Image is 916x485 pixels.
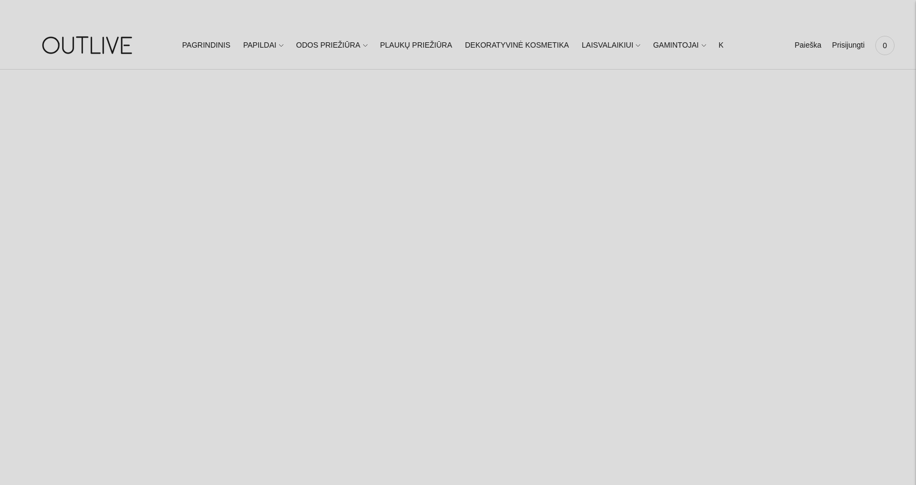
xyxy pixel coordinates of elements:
[653,34,705,57] a: GAMINTOJAI
[794,34,821,57] a: Paieška
[296,34,367,57] a: ODOS PRIEŽIŪRA
[877,38,892,53] span: 0
[465,34,569,57] a: DEKORATYVINĖ KOSMETIKA
[21,27,155,64] img: OUTLIVE
[182,34,230,57] a: PAGRINDINIS
[380,34,452,57] a: PLAUKŲ PRIEŽIŪRA
[243,34,283,57] a: PAPILDAI
[832,34,865,57] a: Prisijungti
[718,34,760,57] a: KONTAKTAI
[582,34,640,57] a: LAISVALAIKIUI
[875,34,895,57] a: 0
